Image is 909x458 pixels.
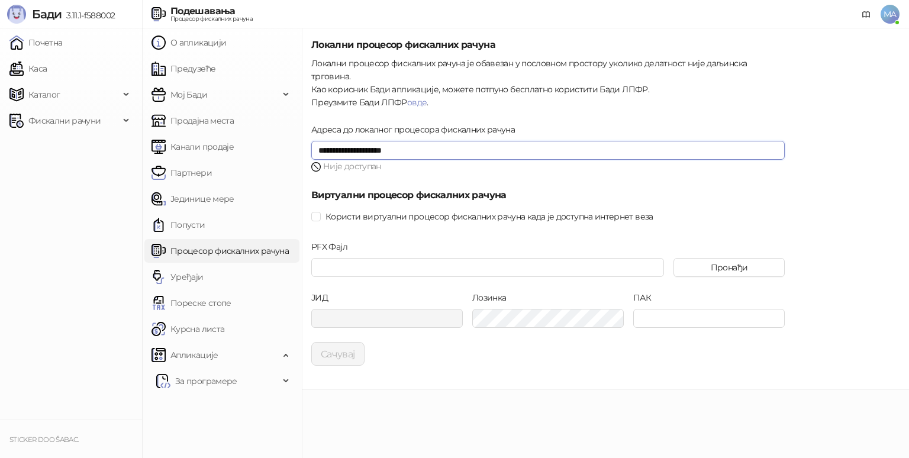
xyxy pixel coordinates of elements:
[633,291,658,304] label: ПАК
[321,210,658,223] span: Користи виртуални процесор фискалних рачуна када је доступна интернет веза
[170,343,218,367] span: Апликације
[472,309,624,328] input: Лозинка
[7,5,26,24] img: Logo
[170,7,253,16] div: Подешавања
[673,258,785,277] button: Пронађи
[311,291,335,304] label: ЈИД
[151,239,289,263] a: Процесор фискалних рачуна
[28,109,101,133] span: Фискални рачуни
[311,123,523,136] label: Адреса до локалног процесора фискалних рачуна
[472,291,514,304] label: Лозинка
[311,240,354,253] label: PFX Фајл
[857,5,876,24] a: Документација
[881,5,900,24] span: MA
[9,436,78,444] small: STICKER DOO ŠABAC.
[151,291,231,315] a: Пореске стопе
[62,10,115,21] span: 3.11.1-f588002
[170,83,207,107] span: Мој Бади
[9,31,63,54] a: Почетна
[151,213,205,237] a: Попусти
[151,135,234,159] a: Канали продаје
[311,57,785,109] div: Локални процесор фискалних рачуна је обавезан у пословном простору уколико делатност није даљинск...
[151,265,204,289] a: Уређаји
[311,342,365,366] button: Сачувај
[151,31,226,54] a: О апликацији
[170,16,253,22] div: Процесор фискалних рачуна
[151,187,234,211] a: Јединице мере
[633,309,785,328] input: ПАК
[151,161,212,185] a: Партнери
[311,141,785,160] input: Адреса до локалног процесора фискалних рачуна
[311,309,463,328] input: ЈИД
[151,57,215,80] a: Предузеће
[311,38,785,52] h5: Локални процесор фискалних рачуна
[311,188,785,202] h5: Виртуални процесор фискалних рачуна
[151,109,234,133] a: Продајна места
[32,7,62,21] span: Бади
[311,258,664,277] input: PFX Фајл
[9,57,47,80] a: Каса
[407,97,427,108] a: овде
[175,369,237,393] span: За програмере
[311,162,321,172] img: decline.svg
[151,317,224,341] a: Курсна листа
[28,83,60,107] span: Каталог
[311,161,387,172] span: Није доступан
